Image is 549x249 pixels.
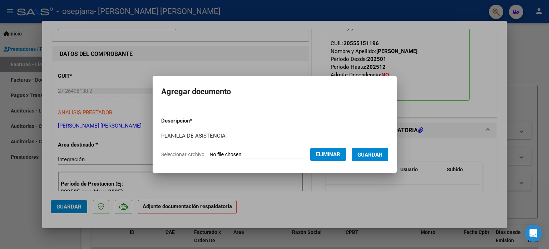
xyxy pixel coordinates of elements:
[316,151,340,158] span: Eliminar
[161,85,388,99] h2: Agregar documento
[357,152,382,158] span: Guardar
[352,148,388,161] button: Guardar
[310,148,346,161] button: Eliminar
[161,117,229,125] p: Descripcion
[525,225,542,242] div: Open Intercom Messenger
[161,152,204,157] span: Seleccionar Archivo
